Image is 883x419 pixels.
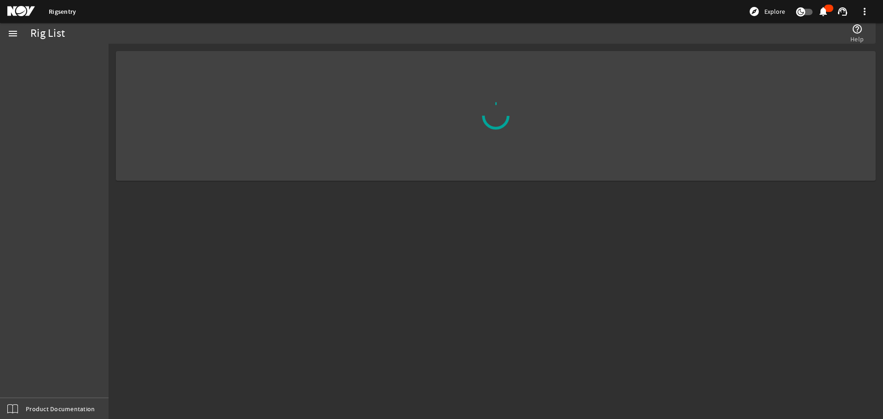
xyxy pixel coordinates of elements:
button: Explore [745,4,789,19]
mat-icon: explore [749,6,760,17]
mat-icon: menu [7,28,18,39]
mat-icon: support_agent [837,6,848,17]
div: Rig List [30,29,65,38]
span: Explore [764,7,785,16]
span: Help [850,34,864,44]
mat-icon: notifications [818,6,829,17]
mat-icon: help_outline [852,23,863,34]
span: Product Documentation [26,404,95,413]
button: more_vert [854,0,876,23]
a: Rigsentry [49,7,76,16]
